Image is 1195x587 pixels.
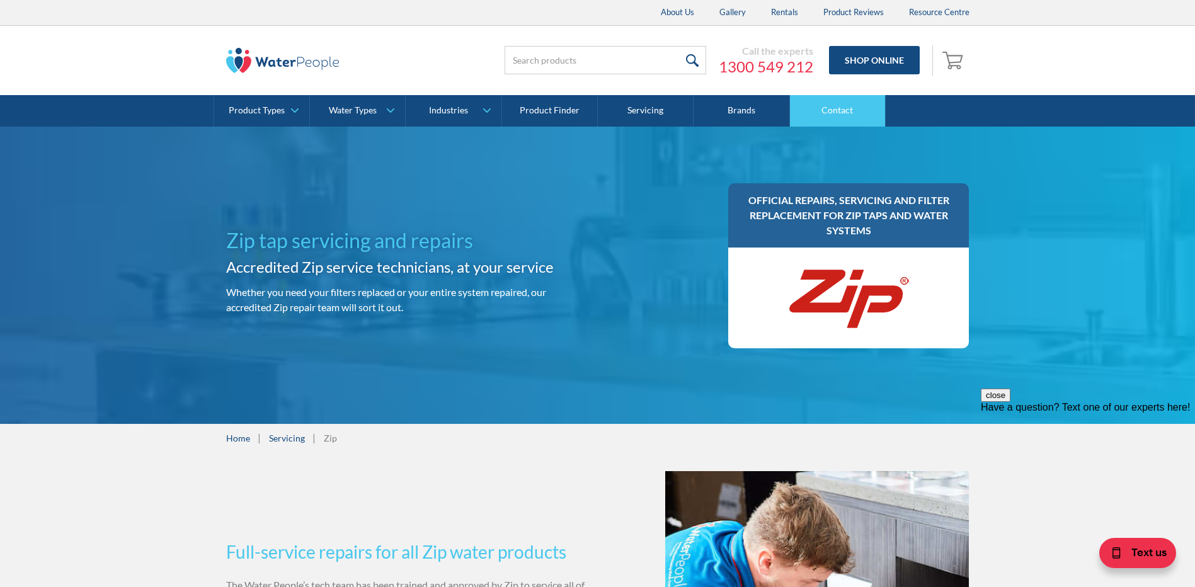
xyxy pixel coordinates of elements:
[226,285,593,315] p: Whether you need your filters replaced or your entire system repaired, our accredited Zip repair ...
[229,105,285,116] div: Product Types
[790,95,886,127] a: Contact
[981,389,1195,540] iframe: podium webchat widget prompt
[719,45,813,57] div: Call the experts
[311,430,317,445] div: |
[406,95,501,127] a: Industries
[942,50,966,70] img: shopping cart
[505,46,706,74] input: Search products
[694,95,789,127] a: Brands
[429,105,468,116] div: Industries
[226,256,593,278] h2: Accredited Zip service technicians, at your service
[226,225,593,256] h1: Zip tap servicing and repairs
[1069,524,1195,587] iframe: podium webchat widget bubble
[226,539,593,565] h3: Full-service repairs for all Zip water products
[741,193,957,238] h3: Official repairs, servicing and filter replacement for Zip taps and water systems
[719,57,813,76] a: 1300 549 212
[214,95,309,127] a: Product Types
[226,48,340,73] img: The Water People
[310,95,405,127] a: Water Types
[329,105,377,116] div: Water Types
[598,95,694,127] a: Servicing
[256,430,263,445] div: |
[502,95,598,127] a: Product Finder
[226,431,250,445] a: Home
[269,431,305,445] a: Servicing
[324,431,337,445] div: Zip
[829,46,920,74] a: Shop Online
[939,45,969,76] a: Open empty cart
